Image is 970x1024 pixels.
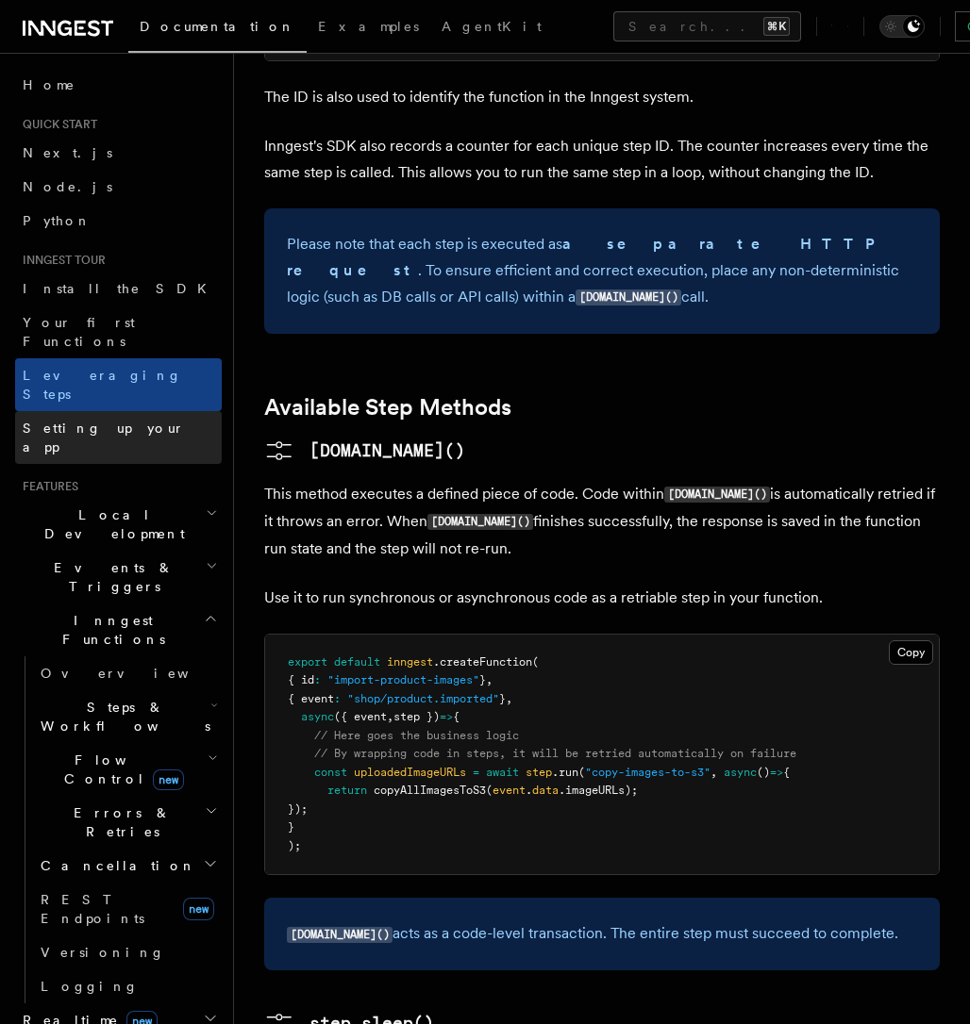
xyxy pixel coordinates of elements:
[440,710,453,723] span: =>
[532,784,559,797] span: data
[387,710,393,723] span: ,
[15,204,222,238] a: Python
[15,603,222,656] button: Inngest Functions
[41,666,235,681] span: Overview
[479,673,486,686] span: }
[15,358,222,411] a: Leveraging Steps
[41,979,139,994] span: Logging
[576,289,681,306] code: [DOMAIN_NAME]()
[783,766,790,779] span: {
[532,655,539,669] span: (
[526,784,532,797] span: .
[314,766,347,779] span: const
[374,784,486,797] span: copyAllImagesToS3
[15,611,204,649] span: Inngest Functions
[15,253,106,268] span: Inngest tour
[23,368,182,402] span: Leveraging Steps
[314,673,321,686] span: :
[585,766,711,779] span: "copy-images-to-s3"
[711,766,717,779] span: ,
[264,585,940,611] p: Use it to run synchronous or asynchronous code as a retriable step in your function.
[442,19,542,34] span: AgentKit
[486,673,493,686] span: ,
[33,969,222,1003] a: Logging
[493,784,526,797] span: event
[41,945,165,960] span: Versioning
[506,692,512,705] span: ,
[15,479,78,494] span: Features
[664,487,770,503] code: [DOMAIN_NAME]()
[15,170,222,204] a: Node.js
[889,640,933,665] button: Copy
[387,655,433,669] span: inngest
[15,411,222,464] a: Setting up your app
[486,784,493,797] span: (
[453,710,460,723] span: {
[15,558,206,596] span: Events & Triggers
[33,883,222,935] a: REST Endpointsnew
[264,133,940,186] p: Inngest's SDK also records a counter for each unique step ID. The counter increases every time th...
[287,231,917,311] p: Please note that each step is executed as . To ensure efficient and correct execution, place any ...
[334,655,380,669] span: default
[33,656,222,690] a: Overview
[15,656,222,1003] div: Inngest Functions
[33,849,222,883] button: Cancellation
[288,692,334,705] span: { event
[23,281,218,296] span: Install the SDK
[33,690,222,743] button: Steps & Workflows
[33,803,205,841] span: Errors & Retries
[23,421,185,454] span: Setting up your app
[770,766,783,779] span: =>
[23,145,112,160] span: Next.js
[15,498,222,551] button: Local Development
[288,673,314,686] span: { id
[287,927,393,943] code: [DOMAIN_NAME]()
[499,692,506,705] span: }
[153,769,184,790] span: new
[314,729,519,742] span: // Here goes the business logic
[288,820,294,834] span: }
[264,394,511,421] a: Available Step Methods
[33,856,196,875] span: Cancellation
[334,692,341,705] span: :
[15,68,222,102] a: Home
[307,6,430,51] a: Examples
[473,766,479,779] span: =
[763,17,790,36] kbd: ⌘K
[15,505,206,543] span: Local Development
[879,15,925,38] button: Toggle dark mode
[23,315,135,349] span: Your first Functions
[33,796,222,849] button: Errors & Retries
[526,766,552,779] span: step
[287,920,917,948] p: acts as a code-level transaction. The entire step must succeed to complete.
[287,235,887,279] strong: a separate HTTP request
[314,747,796,760] span: // By wrapping code in steps, it will be retried automatically on failure
[393,710,440,723] span: step })
[552,766,578,779] span: .run
[15,136,222,170] a: Next.js
[309,438,465,464] pre: [DOMAIN_NAME]()
[757,766,770,779] span: ()
[334,710,387,723] span: ({ event
[15,272,222,306] a: Install the SDK
[327,784,367,797] span: return
[33,743,222,796] button: Flow Controlnew
[140,19,295,34] span: Documentation
[15,306,222,358] a: Your first Functions
[347,692,499,705] span: "shop/product.imported"
[15,551,222,603] button: Events & Triggers
[433,655,532,669] span: .createFunction
[183,898,214,920] span: new
[486,766,519,779] span: await
[264,436,465,466] a: [DOMAIN_NAME]()
[33,751,208,788] span: Flow Control
[23,213,92,228] span: Python
[264,481,940,562] p: This method executes a defined piece of code. Code within is automatically retried if it throws a...
[128,6,307,53] a: Documentation
[724,766,757,779] span: async
[288,655,327,669] span: export
[427,514,533,530] code: [DOMAIN_NAME]()
[23,75,75,94] span: Home
[354,766,466,779] span: uploadedImageURLs
[23,179,112,194] span: Node.js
